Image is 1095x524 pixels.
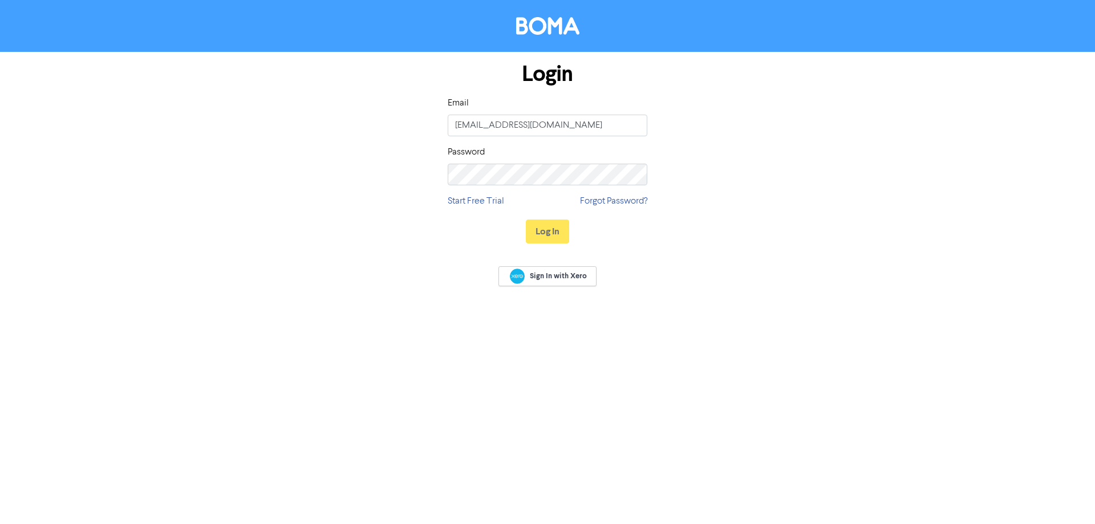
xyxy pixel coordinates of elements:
[510,269,525,284] img: Xero logo
[526,220,569,243] button: Log In
[530,271,587,281] span: Sign In with Xero
[448,145,485,159] label: Password
[448,96,469,110] label: Email
[516,17,579,35] img: BOMA Logo
[498,266,597,286] a: Sign In with Xero
[448,61,647,87] h1: Login
[580,194,647,208] a: Forgot Password?
[448,194,504,208] a: Start Free Trial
